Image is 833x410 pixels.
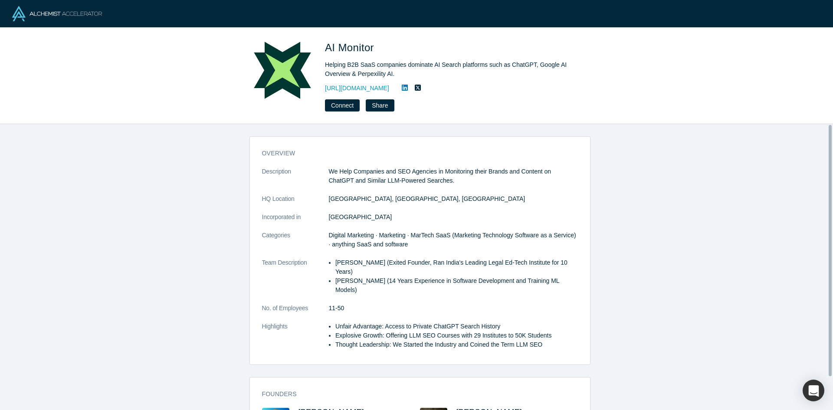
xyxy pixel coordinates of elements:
li: [PERSON_NAME] (Exited Founder, Ran India's Leading Legal Ed-Tech Institute for 10 Years) [335,258,578,276]
h3: Founders [262,390,566,399]
button: Share [366,99,394,112]
span: AI Monitor [325,42,377,53]
p: We Help Companies and SEO Agencies in Monitoring their Brands and Content on ChatGPT and Similar ... [329,167,578,185]
div: Helping B2B SaaS companies dominate AI Search platforms such as ChatGPT, Google AI Overview & Per... [325,60,568,79]
dt: No. of Employees [262,304,329,322]
li: [PERSON_NAME] (14 Years Experience in Software Development and Training ML Models) [335,276,578,295]
dt: Highlights [262,322,329,358]
img: Alchemist Logo [12,6,102,21]
span: Digital Marketing · Marketing · MarTech SaaS (Marketing Technology Software as a Service) · anyth... [329,232,576,248]
img: AI Monitor's Logo [252,40,313,101]
dt: Incorporated in [262,213,329,231]
dd: 11-50 [329,304,578,313]
a: [URL][DOMAIN_NAME] [325,84,389,93]
dt: Categories [262,231,329,258]
h3: overview [262,149,566,158]
dt: Description [262,167,329,194]
li: Unfair Advantage: Access to Private ChatGPT Search History [335,322,578,331]
li: Thought Leadership: We Started the Industry and Coined the Term LLM SEO [335,340,578,349]
li: Explosive Growth: Offering LLM SEO Courses with 29 Institutes to 50K Students [335,331,578,340]
dt: Team Description [262,258,329,304]
dd: [GEOGRAPHIC_DATA], [GEOGRAPHIC_DATA], [GEOGRAPHIC_DATA] [329,194,578,203]
dt: HQ Location [262,194,329,213]
button: Connect [325,99,360,112]
dd: [GEOGRAPHIC_DATA] [329,213,578,222]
